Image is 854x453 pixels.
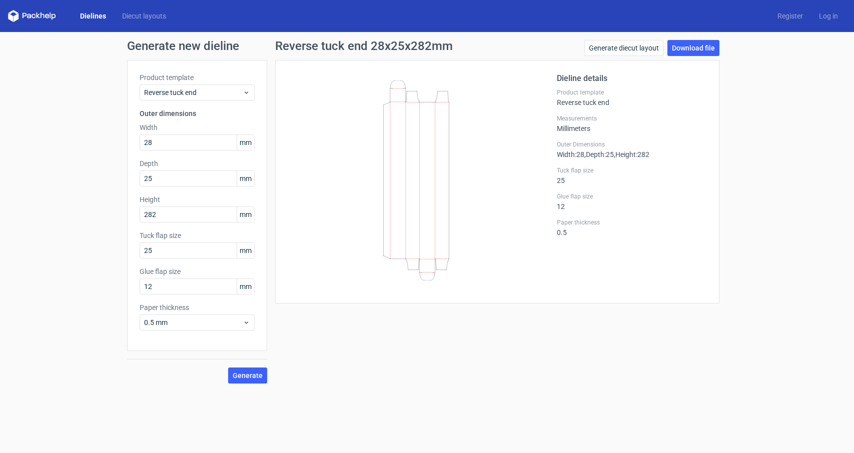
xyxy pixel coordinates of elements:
[237,207,254,222] span: mm
[557,218,707,226] label: Paper thickness
[140,194,255,204] label: Height
[557,166,707,174] label: Tuck flap size
[557,218,707,236] div: 0.5
[769,11,811,21] a: Register
[140,266,255,276] label: Glue flap size
[237,135,254,150] span: mm
[233,372,263,379] span: Generate
[140,302,255,312] label: Paper thickness
[140,72,255,82] label: Product template
[557,72,707,84] h2: Dieline details
[584,40,663,56] a: Generate diecut layout
[557,140,707,148] label: Outer Dimensions
[140,122,255,132] label: Width
[557,150,584,158] span: Width : 28
[557,88,707,106] div: Reverse tuck end
[557,114,707,122] label: Measurements
[557,192,707,200] label: Glue flap size
[140,108,255,118] h3: Outer dimensions
[557,88,707,96] label: Product template
[275,40,453,52] h1: Reverse tuck end 28x25x282mm
[584,150,614,158] span: , Depth : 25
[667,40,719,56] a: Download file
[140,158,255,168] label: Depth
[140,230,255,240] label: Tuck flap size
[127,40,727,52] h1: Generate new dieline
[557,114,707,132] div: Millimeters
[72,11,114,21] a: Dielines
[228,367,267,383] button: Generate
[114,11,174,21] a: Diecut layouts
[614,150,649,158] span: , Height : 282
[144,317,243,327] span: 0.5 mm
[237,279,254,294] span: mm
[237,171,254,186] span: mm
[557,192,707,210] div: 12
[557,166,707,184] div: 25
[237,243,254,258] span: mm
[144,87,243,97] span: Reverse tuck end
[811,11,846,21] a: Log in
